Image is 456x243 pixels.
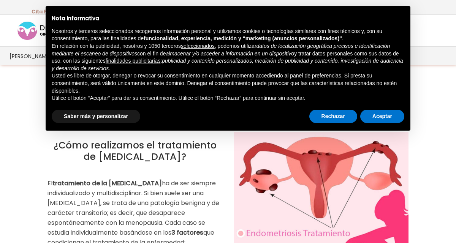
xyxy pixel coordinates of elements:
h2: ¿Cómo realizamos el tratamiento de [MEDICAL_DATA]? [47,140,222,163]
button: seleccionados [181,43,215,50]
span: [PERSON_NAME] [9,52,51,60]
p: Usted es libre de otorgar, denegar o revocar su consentimiento en cualquier momento accediendo al... [52,72,404,95]
em: datos de localización geográfica precisos e identificación mediante el escaneo de dispositivos [52,43,390,57]
em: publicidad y contenido personalizados, medición de publicidad y contenido, investigación de audie... [52,58,403,71]
p: En relación con la publicidad, nosotros y 1050 terceros , podemos utilizar con el fin de y tratar... [52,43,404,72]
p: Nosotros y terceros seleccionados recogemos información personal y utilizamos cookies o tecnologí... [52,28,404,43]
a: [PERSON_NAME] [9,47,52,65]
button: Rechazar [309,110,357,123]
button: Aceptar [360,110,404,123]
button: finalidades publicitarias [106,57,161,65]
strong: 3 factores [171,228,203,237]
h2: Nota informativa [52,15,404,22]
a: Cita Previa [32,8,59,15]
button: Saber más y personalizar [52,110,140,123]
p: - [32,7,62,17]
strong: tratamiento de la [MEDICAL_DATA] [52,179,162,188]
p: Utilice el botón “Aceptar” para dar su consentimiento. Utilice el botón “Rechazar” para continuar... [52,95,404,102]
em: almacenar y/o acceder a información en un dispositivo [166,50,294,57]
strong: funcionalidad, experiencia, medición y “marketing (anuncios personalizados)” [144,35,342,41]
